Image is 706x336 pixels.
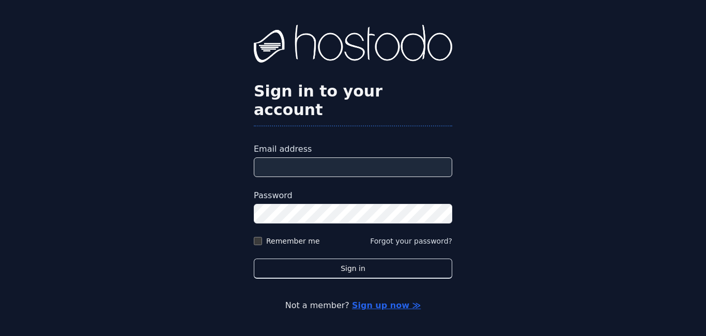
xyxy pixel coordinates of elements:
p: Not a member? [50,299,656,312]
a: Sign up now ≫ [352,300,421,310]
button: Forgot your password? [370,236,452,246]
h2: Sign in to your account [254,82,452,119]
label: Remember me [266,236,320,246]
button: Sign in [254,259,452,279]
img: Hostodo [254,25,452,66]
label: Password [254,189,452,202]
label: Email address [254,143,452,155]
